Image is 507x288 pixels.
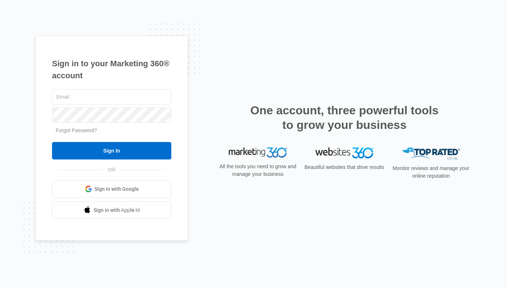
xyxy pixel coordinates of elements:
img: Marketing 360 [229,147,287,158]
input: Sign In [52,142,171,159]
img: Top Rated Local [402,147,460,159]
a: Sign in with Google [52,180,171,198]
h1: Sign in to your Marketing 360® account [52,58,171,82]
p: Beautiful websites that drive results [304,163,385,171]
span: OR [103,166,121,174]
input: Email [52,89,171,104]
a: Sign in with Apple Id [52,201,171,219]
p: Monitor reviews and manage your online reputation [390,165,472,180]
span: Sign in with Google [95,185,139,193]
span: Sign in with Apple Id [93,206,140,214]
p: All the tools you need to grow and manage your business [217,163,299,178]
img: Websites 360 [315,147,374,158]
h2: One account, three powerful tools to grow your business [248,103,441,132]
a: Forgot Password? [56,127,97,133]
